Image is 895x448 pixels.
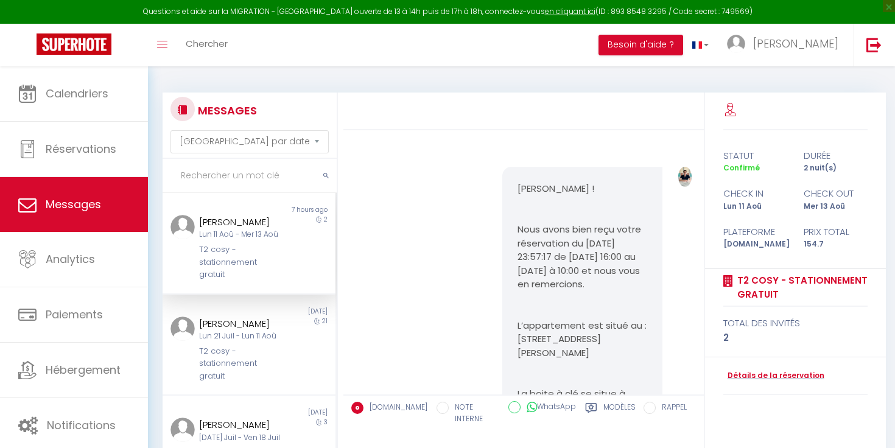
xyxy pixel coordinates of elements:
span: 21 [322,317,328,326]
input: Rechercher un mot clé [163,159,337,193]
div: Lun 21 Juil - Lun 11 Aoû [199,331,284,342]
p: [PERSON_NAME] ! [518,182,647,196]
span: Confirmé [723,163,760,173]
img: logout [866,37,882,52]
a: en cliquant ici [545,6,595,16]
div: [PERSON_NAME] [199,317,284,331]
img: Super Booking [37,33,111,55]
span: Calendriers [46,86,108,101]
img: ... [170,317,195,341]
label: NOTE INTERNE [449,402,499,425]
img: ... [170,215,195,239]
label: Modèles [603,402,636,427]
span: Analytics [46,251,95,267]
span: Paiements [46,307,103,322]
a: Chercher [177,24,237,66]
span: [PERSON_NAME] [753,36,838,51]
div: [PERSON_NAME] [199,215,284,229]
label: [DOMAIN_NAME] [363,402,427,415]
div: Plateforme [715,225,796,239]
span: 2 [324,215,328,224]
div: 2 nuit(s) [796,163,876,174]
div: [DOMAIN_NAME] [715,239,796,250]
img: ... [678,167,692,187]
div: check in [715,186,796,201]
div: 2 [723,331,868,345]
a: ... [PERSON_NAME] [718,24,854,66]
div: [DATE] [249,408,335,418]
label: RAPPEL [656,402,687,415]
img: ... [170,418,195,442]
img: ... [727,35,745,53]
div: T2 cosy - stationnement gratuit [199,345,284,382]
span: Messages [46,197,101,212]
div: Lun 11 Aoû [715,201,796,212]
label: WhatsApp [521,401,576,415]
div: statut [715,149,796,163]
span: Réservations [46,141,116,156]
span: 3 [324,418,328,427]
span: Hébergement [46,362,121,377]
div: Mer 13 Aoû [796,201,876,212]
div: [DATE] [249,307,335,317]
div: check out [796,186,876,201]
p: Nous avons bien reçu votre réservation du [DATE] 23:57:17 de [DATE] 16:00 au [DATE] à 10:00 et no... [518,223,647,292]
a: Détails de la réservation [723,370,824,382]
div: [PERSON_NAME] [199,418,284,432]
div: durée [796,149,876,163]
div: [DATE] Juil - Ven 18 Juil [199,432,284,444]
span: Notifications [47,418,116,433]
div: 154.7 [796,239,876,250]
a: T2 cosy - stationnement gratuit [733,273,868,302]
div: Prix total [796,225,876,239]
div: 7 hours ago [249,205,335,215]
span: Chercher [186,37,228,50]
button: Besoin d'aide ? [598,35,683,55]
h3: MESSAGES [195,97,257,124]
div: Lun 11 Aoû - Mer 13 Aoû [199,229,284,240]
div: T2 cosy - stationnement gratuit [199,243,284,281]
p: L’appartement est situé au : [STREET_ADDRESS][PERSON_NAME] [518,319,647,360]
div: total des invités [723,316,868,331]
